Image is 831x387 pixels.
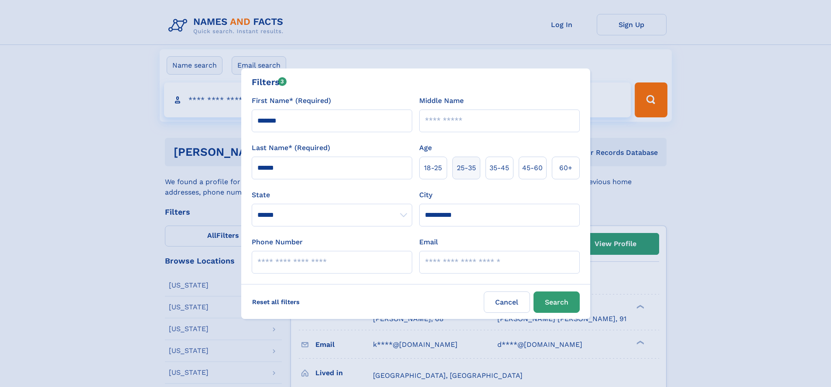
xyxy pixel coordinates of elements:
span: 60+ [559,163,572,173]
label: Middle Name [419,96,464,106]
label: Last Name* (Required) [252,143,330,153]
label: Email [419,237,438,247]
button: Search [533,291,580,313]
label: Age [419,143,432,153]
label: Reset all filters [246,291,305,312]
span: 45‑60 [522,163,543,173]
span: 25‑35 [457,163,476,173]
label: First Name* (Required) [252,96,331,106]
span: 35‑45 [489,163,509,173]
div: Filters [252,75,287,89]
label: State [252,190,412,200]
label: Phone Number [252,237,303,247]
span: 18‑25 [424,163,442,173]
label: Cancel [484,291,530,313]
label: City [419,190,432,200]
